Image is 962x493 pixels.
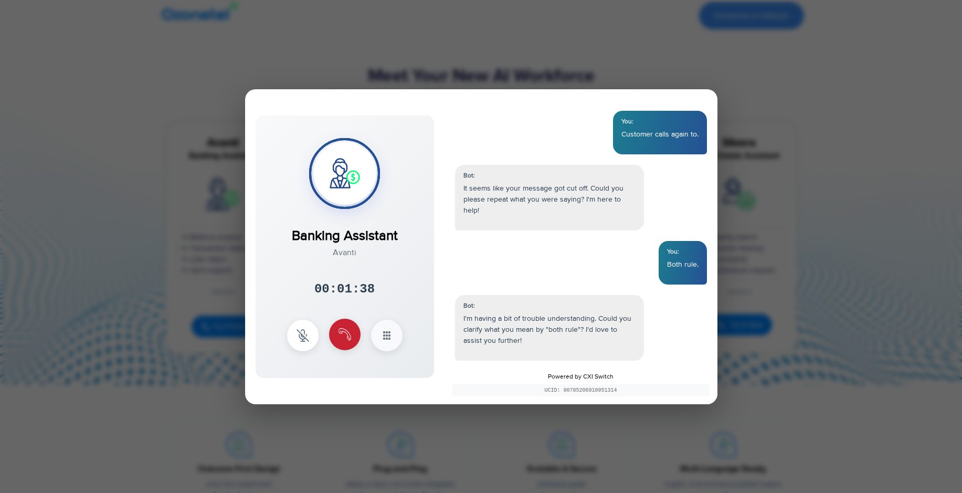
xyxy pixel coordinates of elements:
[292,215,398,246] div: Banking Assistant
[463,183,636,216] p: It seems like your message got cut off. Could you please repeat what you were saying? I'm here to...
[17,17,25,25] img: logo_orange.svg
[621,129,699,140] p: Customer calls again to.
[667,247,699,257] div: You:
[28,61,37,69] img: tab_domain_overview_orange.svg
[297,329,309,342] img: mute Icon
[452,384,710,396] div: UCID: 90785206910951314
[17,27,25,36] img: website_grey.svg
[445,364,717,404] div: Powered by CXI Switch
[314,280,375,299] div: 00:01:38
[27,27,115,36] div: Domain: [DOMAIN_NAME]
[339,328,351,341] img: end Icon
[29,17,51,25] div: v 4.0.25
[667,259,699,270] p: Both rule.
[621,117,699,127] div: You:
[116,62,177,69] div: Keywords by Traffic
[40,62,94,69] div: Domain Overview
[463,313,636,346] p: I'm having a bit of trouble understanding. Could you clarify what you mean by "both rule"? I'd lo...
[463,301,636,311] div: Bot:
[463,171,636,181] div: Bot:
[292,246,398,259] div: Avanti
[104,61,113,69] img: tab_keywords_by_traffic_grey.svg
